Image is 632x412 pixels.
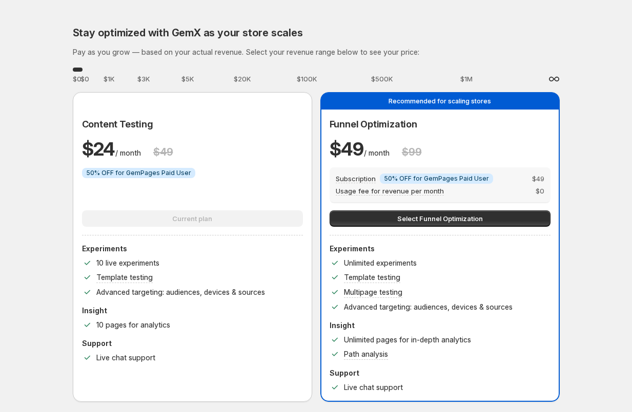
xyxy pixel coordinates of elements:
p: / month [82,137,141,161]
p: Template testing [344,272,400,283]
p: Experiments [82,244,303,254]
span: $ 49 [330,138,364,160]
span: Funnel Optimization [330,119,417,129]
span: $ 49 [532,174,544,184]
h3: Pay as you grow — based on your actual revenue. Select your revenue range below to see your price: [73,47,560,57]
span: $0 [73,75,81,83]
span: $5K [181,75,194,83]
p: Live chat support [344,382,403,393]
p: Path analysis [344,349,388,359]
span: 50% OFF for GemPages Paid User [86,169,191,177]
p: Template testing [96,272,153,283]
span: $0 [80,75,89,83]
span: Recommended for scaling stores [389,97,491,105]
span: Select Funnel Optimization [397,213,483,224]
p: Advanced targeting: audiences, devices & sources [96,287,265,297]
span: 50% OFF for GemPages Paid User [384,175,489,183]
p: Advanced targeting: audiences, devices & sources [344,302,513,312]
h3: $ 99 [402,146,421,158]
p: 10 pages for analytics [96,320,170,330]
span: $ 24 [82,138,115,160]
span: Subscription [336,175,376,183]
p: Unlimited pages for in-depth analytics [344,335,471,345]
h3: $ 49 [153,146,173,158]
span: Usage fee for revenue per month [336,187,444,196]
span: $1M [460,75,473,83]
p: Unlimited experiments [344,258,417,268]
p: Support [82,338,303,349]
p: Live chat support [96,353,155,363]
span: Content Testing [82,119,153,129]
p: / month [330,137,390,161]
span: $500K [371,75,393,83]
p: 10 live experiments [96,258,159,268]
span: $3K [137,75,150,83]
p: Multipage testing [344,287,402,297]
span: $20K [234,75,251,83]
span: $ 0 [536,186,544,196]
h2: Stay optimized with GemX as your store scales [73,27,560,39]
p: Insight [82,306,303,316]
span: $100K [297,75,317,83]
p: Insight [330,320,551,331]
p: Support [330,368,551,378]
p: Experiments [330,244,551,254]
span: $1K [104,75,114,83]
button: Select Funnel Optimization [330,210,551,227]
